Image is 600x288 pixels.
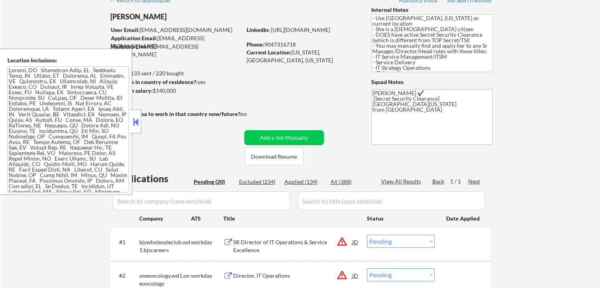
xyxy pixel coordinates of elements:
[331,178,370,186] div: All (388)
[194,178,233,186] div: Pending (20)
[271,26,330,33] a: [URL][DOMAIN_NAME]
[191,215,223,223] div: ATS
[336,269,348,281] button: warning_amber
[139,215,191,223] div: Company
[468,178,481,185] div: Next
[110,79,198,85] strong: Can work in country of residence?:
[110,110,242,117] strong: Will need Visa to work in that country now/future?:
[371,6,493,14] div: Internal Notes
[111,35,157,41] strong: Application Email:
[371,78,493,86] div: Squad Notes
[244,130,324,145] button: Add a Job Manually
[111,26,241,34] div: [EMAIL_ADDRESS][DOMAIN_NAME]
[113,174,191,183] div: Applications
[191,272,223,280] div: workday
[113,191,290,210] input: Search by company (case sensitive)
[110,43,151,50] strong: Mailslurp Email:
[239,178,279,186] div: Excluded (234)
[247,49,292,56] strong: Current Location:
[367,211,435,225] div: Status
[119,272,133,280] div: #2
[245,148,303,165] button: Download Resume
[110,12,273,22] div: [PERSON_NAME]
[223,215,359,223] div: Title
[247,49,358,64] div: [US_STATE], [GEOGRAPHIC_DATA], [US_STATE]
[139,272,191,287] div: oneoncology.wd1.oneoncology
[247,41,264,48] strong: Phone:
[446,215,481,223] div: Date Applied
[247,41,358,49] div: 9047316718
[298,191,485,210] input: Search by title (case sensitive)
[351,268,359,282] div: JD
[450,178,468,185] div: 1 / 1
[432,178,445,185] div: Back
[110,43,241,58] div: [EMAIL_ADDRESS][DOMAIN_NAME]
[110,87,241,95] div: $140,000
[284,178,324,186] div: Applied (134)
[233,272,352,280] div: Director, IT Operations
[7,56,129,64] div: Location Inclusions:
[233,238,352,254] div: SR Director of IT Operations & Service Excellence
[110,69,241,77] div: 133 sent / 220 bought
[336,236,348,247] button: warning_amber
[111,34,241,50] div: [EMAIL_ADDRESS][DOMAIN_NAME]
[247,26,270,33] strong: LinkedIn:
[381,178,423,185] div: View All Results
[110,78,239,86] div: yes
[351,235,359,249] div: JD
[241,110,263,118] div: no
[191,238,223,246] div: workday
[139,238,191,254] div: bjswholesaleclub.wd1.bjscareers
[111,26,140,33] strong: User Email:
[119,238,133,246] div: #1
